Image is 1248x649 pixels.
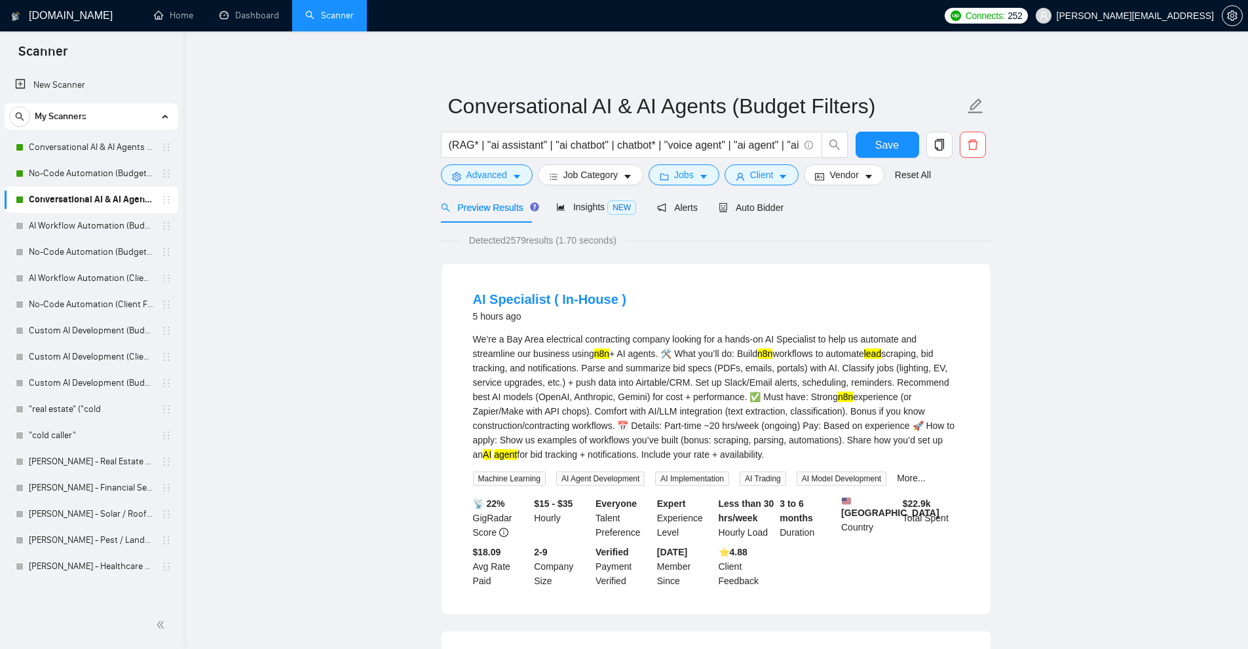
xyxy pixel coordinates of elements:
[556,202,636,212] span: Insights
[156,618,169,631] span: double-left
[441,202,535,213] span: Preview Results
[1039,11,1048,20] span: user
[594,348,609,359] mark: n8n
[29,475,153,501] a: [PERSON_NAME] - Financial Services Scanner
[29,134,153,160] a: Conversational AI & AI Agents (Client Filters)
[10,112,29,121] span: search
[903,498,931,509] b: $ 22.9k
[927,139,952,151] span: copy
[655,472,729,486] span: AI Implementation
[29,396,153,422] a: "real estate" ("cold
[473,472,546,486] span: Machine Learning
[441,164,533,185] button: settingAdvancedcaret-down
[473,308,626,324] div: 5 hours ago
[161,378,172,388] span: holder
[161,142,172,153] span: holder
[161,509,172,519] span: holder
[757,348,772,359] mark: n8n
[161,325,172,336] span: holder
[1203,604,1235,636] iframe: Intercom live chat
[654,496,716,540] div: Experience Level
[35,103,86,130] span: My Scanners
[5,103,178,580] li: My Scanners
[839,496,900,540] div: Country
[470,545,532,588] div: Avg Rate Paid
[15,72,168,98] a: New Scanner
[593,496,654,540] div: Talent Preference
[29,265,153,291] a: AI Workflow Automation (Client Filters)
[161,352,172,362] span: holder
[815,172,824,181] span: idcard
[838,392,853,402] mark: n8n
[777,496,839,540] div: Duration
[531,496,593,540] div: Hourly
[864,172,873,181] span: caret-down
[161,561,172,572] span: holder
[441,203,450,212] span: search
[154,10,193,21] a: homeHome
[499,528,508,537] span: info-circle
[967,98,984,115] span: edit
[556,202,565,212] span: area-chart
[951,10,961,21] img: upwork-logo.png
[531,545,593,588] div: Company Size
[161,483,172,493] span: holder
[512,172,521,181] span: caret-down
[8,42,78,69] span: Scanner
[161,299,172,310] span: holder
[716,545,778,588] div: Client Feedback
[449,137,799,153] input: Search Freelance Jobs...
[778,172,787,181] span: caret-down
[797,472,886,486] span: AI Model Development
[926,132,953,158] button: copy
[1222,5,1243,26] button: setting
[897,473,926,483] a: More...
[29,527,153,553] a: [PERSON_NAME] - Pest / Landscaping / Cleaning
[822,139,847,151] span: search
[716,496,778,540] div: Hourly Load
[161,535,172,546] span: holder
[822,132,848,158] button: search
[563,168,618,182] span: Job Category
[804,164,884,185] button: idcardVendorcaret-down
[529,201,540,213] div: Tooltip anchor
[161,221,172,231] span: holder
[719,547,747,557] b: ⭐️ 4.88
[966,9,1005,23] span: Connects:
[623,172,632,181] span: caret-down
[719,202,784,213] span: Auto Bidder
[29,422,153,449] a: "cold caller"
[654,545,716,588] div: Member Since
[470,496,532,540] div: GigRadar Score
[649,164,719,185] button: folderJobscaret-down
[473,547,501,557] b: $18.09
[305,10,354,21] a: searchScanner
[900,496,962,540] div: Total Spent
[607,200,636,215] span: NEW
[864,348,881,359] mark: lead
[161,430,172,441] span: holder
[5,72,178,98] li: New Scanner
[29,160,153,187] a: No-Code Automation (Budget Filters W4, Aug)
[534,547,547,557] b: 2-9
[842,496,851,506] img: 🇺🇸
[29,239,153,265] a: No-Code Automation (Budget Filters)
[596,498,637,509] b: Everyone
[483,449,491,460] mark: AI
[657,203,666,212] span: notification
[593,545,654,588] div: Payment Verified
[960,139,985,151] span: delete
[657,498,686,509] b: Expert
[895,168,931,182] a: Reset All
[856,132,919,158] button: Save
[538,164,643,185] button: barsJob Categorycaret-down
[219,10,279,21] a: dashboardDashboard
[473,498,505,509] b: 📡 22%
[660,172,669,181] span: folder
[829,168,858,182] span: Vendor
[161,404,172,415] span: holder
[960,132,986,158] button: delete
[736,172,745,181] span: user
[674,168,694,182] span: Jobs
[448,90,964,122] input: Scanner name...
